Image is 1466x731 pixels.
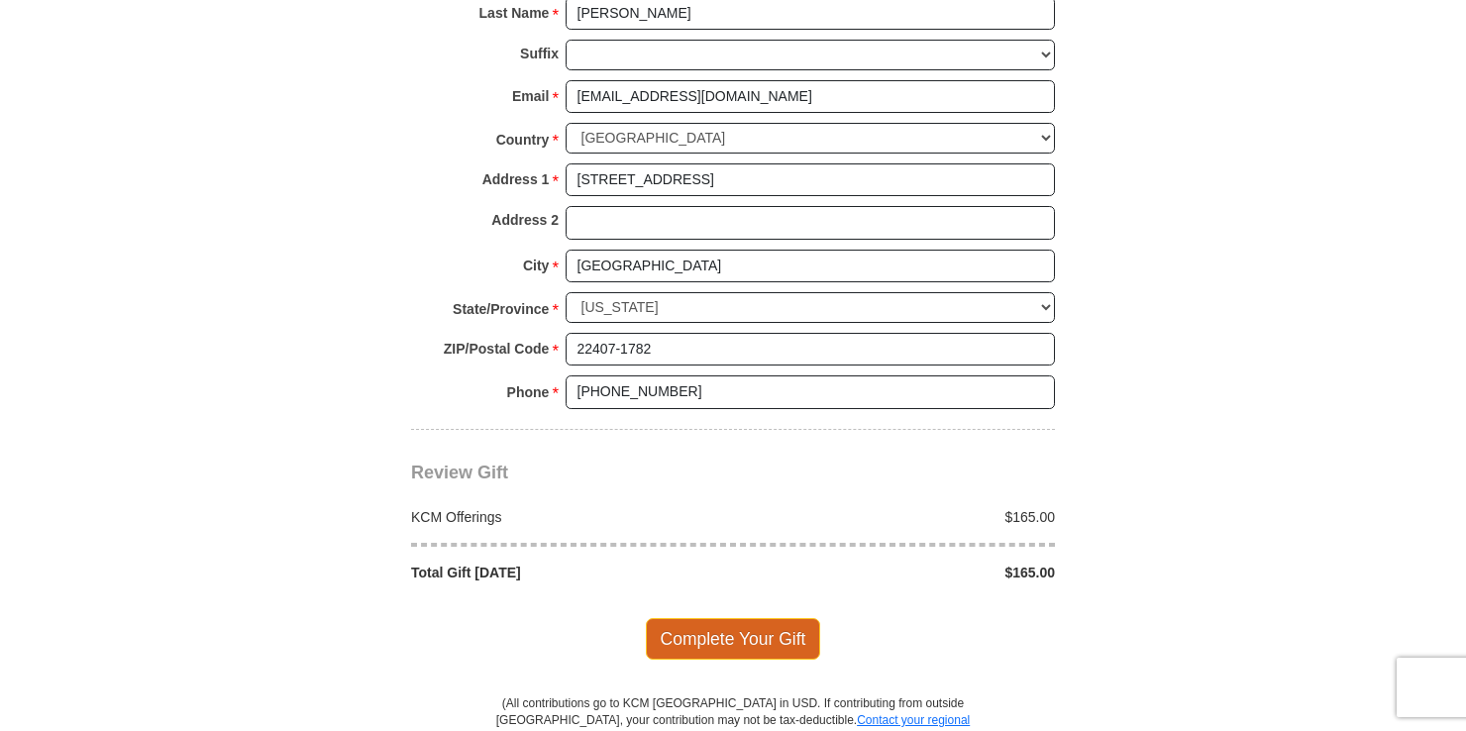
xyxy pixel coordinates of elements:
[512,82,549,110] strong: Email
[733,563,1066,582] div: $165.00
[507,378,550,406] strong: Phone
[491,206,559,234] strong: Address 2
[444,335,550,363] strong: ZIP/Postal Code
[733,507,1066,527] div: $165.00
[401,507,734,527] div: KCM Offerings
[482,165,550,193] strong: Address 1
[523,252,549,279] strong: City
[646,618,821,660] span: Complete Your Gift
[496,126,550,154] strong: Country
[401,563,734,582] div: Total Gift [DATE]
[520,40,559,67] strong: Suffix
[411,463,508,482] span: Review Gift
[453,295,549,323] strong: State/Province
